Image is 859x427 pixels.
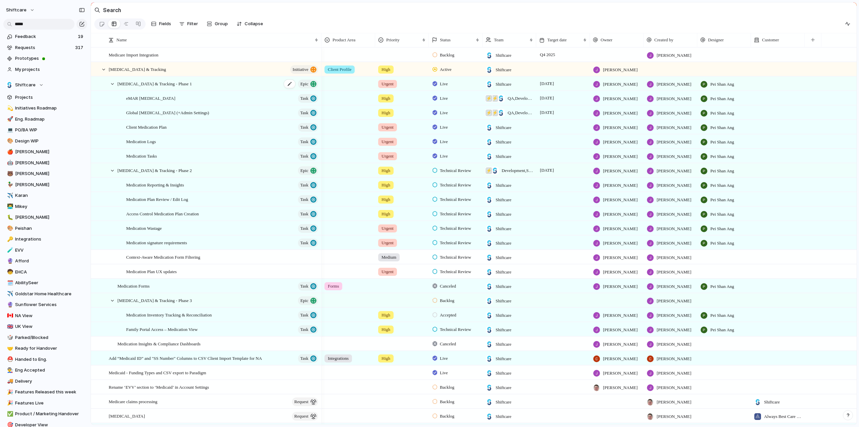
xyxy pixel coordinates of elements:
[126,109,209,116] span: Global [MEDICAL_DATA] (+Admin Settings)
[298,325,318,334] button: Task
[3,387,87,397] a: 🎉Features Released this week
[3,343,87,353] a: 🤝Ready for Handover
[116,37,127,43] span: Name
[15,236,85,243] span: Integrations
[15,280,85,286] span: AbilitySeer
[3,311,87,321] a: 🇨🇦NA View
[492,95,498,102] div: ⚡
[6,356,13,363] button: ⛑️
[3,278,87,288] a: 🗓️AbilitySeer
[708,37,724,43] span: Designer
[15,345,85,352] span: Ready for Handover
[6,203,13,210] button: 👨‍💻
[245,20,263,27] span: Collapse
[7,312,12,319] div: 🇨🇦
[386,37,400,43] span: Priority
[15,116,85,123] span: Eng. Roadmap
[15,105,85,112] span: Initiatives Roadmap
[502,167,533,174] span: Development , Shiftcare
[496,81,511,88] span: Shiftcare
[298,137,318,146] button: Task
[6,105,13,112] button: 💫
[710,153,734,160] span: Pei Shan Ang
[3,190,87,201] a: ✈️Karan
[292,412,318,421] button: request
[3,398,87,408] div: 🎉Features Live
[7,159,12,167] div: 🤖
[486,95,492,102] div: ⚡
[15,312,85,319] span: NA View
[6,323,13,330] button: 🇬🇧
[3,322,87,332] a: 🇬🇧UK View
[7,345,12,352] div: 🤝
[382,138,394,145] span: Urgent
[603,95,638,102] span: [PERSON_NAME]
[3,212,87,222] a: 🐛[PERSON_NAME]
[300,238,308,248] span: Task
[15,82,36,88] span: Shiftcare
[3,376,87,386] div: 🚚Delivery
[298,282,318,291] button: Task
[3,136,87,146] div: 🎨Design WIP
[300,180,308,190] span: Task
[3,158,87,168] div: 🤖[PERSON_NAME]
[7,192,12,200] div: ✈️
[6,345,13,352] button: 🤝
[148,18,174,29] button: Fields
[7,377,12,385] div: 🚚
[298,296,318,305] button: Epic
[486,110,492,116] div: ⚡
[15,247,85,254] span: EVV
[15,33,76,40] span: Feedback
[300,209,308,219] span: Task
[496,139,511,145] span: Shiftcare
[6,389,13,395] button: 🎉
[15,269,85,275] span: EHCA
[298,166,318,175] button: Epic
[6,192,13,199] button: ✈️
[298,123,318,132] button: Task
[300,108,308,118] span: Task
[3,43,87,53] a: Requests317
[15,334,85,341] span: Parked/Blocked
[6,334,13,341] button: 🎲
[382,182,390,188] span: High
[6,148,13,155] button: 🍎
[15,127,85,133] span: PO/BA WIP
[6,312,13,319] button: 🇨🇦
[300,152,308,161] span: Task
[710,81,734,88] span: Pei Shan Ang
[7,279,12,287] div: 🗓️
[496,52,511,59] span: Shiftcare
[538,166,556,174] span: [DATE]
[298,210,318,218] button: Task
[440,81,448,87] span: Live
[6,280,13,286] button: 🗓️
[300,224,308,233] span: Task
[657,139,691,145] span: [PERSON_NAME]
[298,80,318,88] button: Epic
[3,147,87,157] div: 🍎[PERSON_NAME]
[3,256,87,266] div: 🔮Afford
[3,180,87,190] div: 🦆[PERSON_NAME]
[3,114,87,124] div: 🚀Eng. Roadmap
[3,169,87,179] div: 🐻[PERSON_NAME]
[3,80,87,90] button: Shiftcare
[7,115,12,123] div: 🚀
[15,203,85,210] span: Mikey
[7,367,12,374] div: 👨‍🏭
[6,7,27,13] span: shiftcare
[7,334,12,341] div: 🎲
[440,52,454,58] span: Backlog
[657,168,691,174] span: [PERSON_NAME]
[382,66,390,73] span: High
[3,300,87,310] a: 🔮Sunflower Services
[7,355,12,363] div: ⛑️
[298,181,318,189] button: Task
[657,182,691,189] span: [PERSON_NAME]
[508,110,533,116] span: QA , Development , Shiftcare
[6,400,13,407] button: 🎉
[6,258,13,264] button: 🔮
[710,110,734,117] span: Pei Shan Ang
